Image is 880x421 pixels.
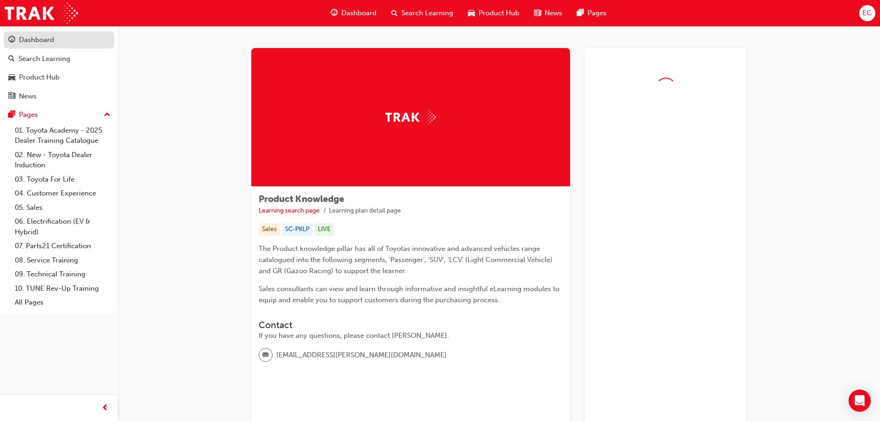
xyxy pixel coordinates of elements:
[259,223,280,236] div: Sales
[8,73,15,82] span: car-icon
[4,31,114,49] a: Dashboard
[11,214,114,239] a: 06. Electrification (EV & Hybrid)
[276,350,447,360] span: [EMAIL_ADDRESS][PERSON_NAME][DOMAIN_NAME]
[11,253,114,268] a: 08. Service Training
[4,30,114,106] button: DashboardSearch LearningProduct HubNews
[259,285,561,304] span: Sales consultants can view and learn through informative and insightful eLearning modules to equi...
[461,4,527,23] a: car-iconProduct Hub
[4,106,114,123] button: Pages
[8,36,15,44] span: guage-icon
[11,239,114,253] a: 07. Parts21 Certification
[323,4,384,23] a: guage-iconDashboard
[8,92,15,101] span: news-icon
[527,4,570,23] a: news-iconNews
[588,8,607,18] span: Pages
[5,3,78,24] img: Trak
[331,7,338,19] span: guage-icon
[534,7,541,19] span: news-icon
[570,4,614,23] a: pages-iconPages
[391,7,398,19] span: search-icon
[11,267,114,281] a: 09. Technical Training
[384,4,461,23] a: search-iconSearch Learning
[19,72,60,83] div: Product Hub
[11,295,114,310] a: All Pages
[468,7,475,19] span: car-icon
[8,55,15,63] span: search-icon
[19,35,54,45] div: Dashboard
[479,8,519,18] span: Product Hub
[102,403,109,414] span: prev-icon
[104,109,110,121] span: up-icon
[259,194,344,204] span: Product Knowledge
[545,8,562,18] span: News
[11,172,114,187] a: 03. Toyota For Life
[11,186,114,201] a: 04. Customer Experience
[4,69,114,86] a: Product Hub
[259,320,563,330] h3: Contact
[259,244,554,275] span: The Product knowledge pillar has all of Toyotas innovative and advanced vehicles range catalogued...
[859,5,875,21] button: EC
[315,223,334,236] div: LIVE
[341,8,376,18] span: Dashboard
[385,110,436,124] img: Trak
[4,50,114,67] a: Search Learning
[8,111,15,119] span: pages-icon
[259,330,563,341] div: If you have any questions, please contact [PERSON_NAME].
[282,223,313,236] div: SC-PKLP
[259,207,320,214] a: Learning search page
[11,281,114,296] a: 10. TUNE Rev-Up Training
[401,8,453,18] span: Search Learning
[18,54,70,64] div: Search Learning
[862,8,872,18] span: EC
[19,91,36,102] div: News
[849,390,871,412] div: Open Intercom Messenger
[262,349,269,361] span: email-icon
[11,201,114,215] a: 05. Sales
[11,148,114,172] a: 02. New - Toyota Dealer Induction
[577,7,584,19] span: pages-icon
[329,206,401,216] li: Learning plan detail page
[4,88,114,105] a: News
[19,110,38,120] div: Pages
[11,123,114,148] a: 01. Toyota Academy - 2025 Dealer Training Catalogue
